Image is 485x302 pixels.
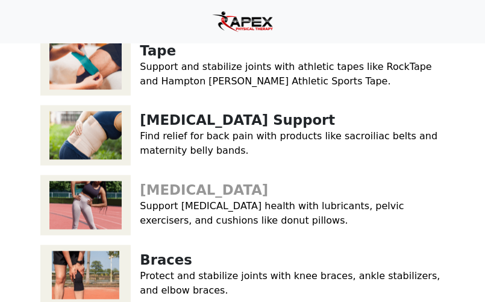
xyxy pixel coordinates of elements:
[140,113,336,128] a: [MEDICAL_DATA] Support
[140,271,440,297] a: Protect and stabilize joints with knee braces, ankle stabilizers, and elbow braces.
[140,201,404,227] a: Support [MEDICAL_DATA] health with lubricants, pelvic exercisers, and cushions like donut pillows.
[140,131,438,157] a: Find relief for back pain with products like sacroiliac belts and maternity belly bands.
[140,253,193,268] a: Braces
[140,61,433,87] a: Support and stabilize joints with athletic tapes like RockTape and Hampton [PERSON_NAME] Athletic...
[212,11,274,33] img: Apex Physical Therapy
[140,43,177,58] a: Tape
[140,183,269,198] a: [MEDICAL_DATA]
[40,36,131,96] img: Tape
[40,175,131,236] img: Pelvic Floor
[40,105,131,166] img: Lumbar Support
